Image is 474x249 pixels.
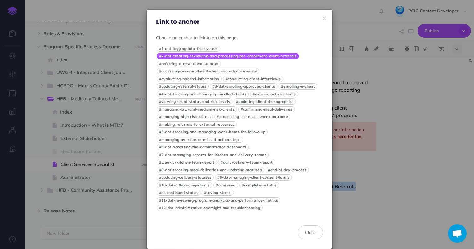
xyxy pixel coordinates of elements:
button: #conducting-client-interviews [223,76,283,82]
button: #end-of-day-process [266,167,309,173]
button: #confirming-meal-deliveries [238,106,295,112]
button: #updating-referral-status [157,83,209,90]
div: Open chat [448,224,467,243]
button: #viewing-active-clients [250,91,298,97]
button: Close [298,225,323,239]
button: #6-dot-accessing-the-administrator-dashboard [157,144,249,150]
button: #5-dot-tracking-and-managing-work-items-for-follow-up [157,129,268,135]
button: #saving-status [202,190,234,196]
button: #11-dot-reviewing-program-analytics-and-performance-metrics [157,197,281,203]
button: #7-dot-managing-reports-for-kitchen-and-delivery-teams [157,152,269,158]
button: #12-dot-administrative-oversight-and-troubleshooting [157,205,263,211]
button: #accessing-pre-enrollment-client-records-for-review [157,68,260,74]
button: #weekly-kitchen-team-report [157,159,217,165]
button: #referring-a-new-client-to-mtm [157,61,221,67]
p: Choose an anchor to link to on this page. [156,34,323,41]
button: #processing-the-assessment-outcome [214,114,290,120]
button: #overview [213,182,238,188]
button: #managing-low-and-medium-risk-clients [157,106,237,112]
button: #making-referrals-to-external-resources [157,121,237,128]
button: #viewing-client-status-and-risk-levels [157,98,233,105]
button: #daily-delivery-team-report [218,159,275,165]
button: #updating-client-demographics [234,98,296,105]
button: #1-dot-logging-into-the-system [157,46,221,52]
button: #2-dot-creating-reviewing-and-processing-pre-enrollment-client-referrals [157,53,299,59]
button: #managing-high-risk-clients [157,114,213,120]
button: #8-dot-tracking-meal-deliveries-and-updating-statuses [157,167,264,173]
button: #discontinued-status [157,190,200,196]
button: #enrolling-a-client [279,83,317,90]
button: #4-dot-tracking-and-managing-enrolled-clients [157,91,249,97]
button: #3-dot-enrolling-approved-clients [210,83,277,90]
button: #10-dot-offboarding-clients [157,182,212,188]
button: #managing-overdue-or-missed-action-steps [157,137,243,143]
button: #evaluating-referral-information [157,76,222,82]
button: #updating-delivery-statuses [157,174,214,181]
h4: Link to anchor [156,19,323,25]
button: #completed-status [239,182,279,188]
button: #9-dot-managing-client-consent-forms [215,174,292,181]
